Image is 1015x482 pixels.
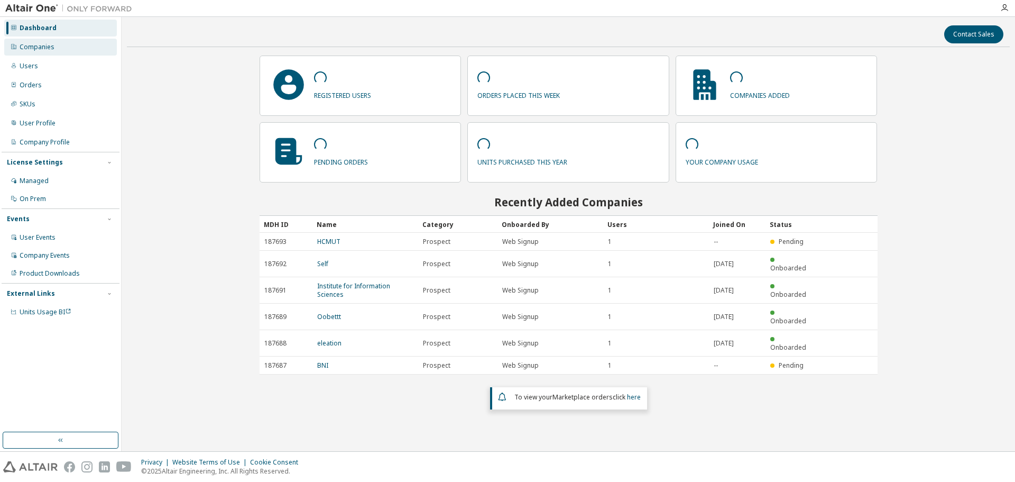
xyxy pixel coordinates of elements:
[5,3,137,14] img: Altair One
[317,237,340,246] a: HCMUT
[423,238,450,246] span: Prospect
[423,361,450,370] span: Prospect
[116,461,132,472] img: youtube.svg
[422,216,493,233] div: Category
[686,154,758,167] p: your company usage
[20,251,70,260] div: Company Events
[141,467,304,476] p: © 2025 Altair Engineering, Inc. All Rights Reserved.
[423,260,450,268] span: Prospect
[770,343,806,352] span: Onboarded
[64,461,75,472] img: facebook.svg
[81,461,93,472] img: instagram.svg
[770,216,814,233] div: Status
[264,361,287,370] span: 187687
[477,88,560,100] p: orders placed this week
[607,216,705,233] div: Users
[314,88,371,100] p: registered users
[608,286,612,295] span: 1
[714,238,718,246] span: --
[423,286,450,295] span: Prospect
[502,361,539,370] span: Web Signup
[502,238,539,246] span: Web Signup
[552,393,613,402] em: Marketplace orders
[250,458,304,467] div: Cookie Consent
[502,260,539,268] span: Web Signup
[264,260,287,268] span: 187692
[714,286,734,295] span: [DATE]
[608,238,612,246] span: 1
[317,361,328,370] a: BNI
[514,393,641,402] span: To view your click
[264,286,287,295] span: 187691
[608,361,612,370] span: 1
[260,195,878,209] h2: Recently Added Companies
[20,43,54,51] div: Companies
[627,393,641,402] a: here
[317,339,342,348] a: eleation
[20,233,56,242] div: User Events
[20,81,42,89] div: Orders
[713,216,761,233] div: Joined On
[714,361,718,370] span: --
[714,339,734,348] span: [DATE]
[20,138,70,147] div: Company Profile
[714,260,734,268] span: [DATE]
[20,100,35,108] div: SKUs
[608,339,612,348] span: 1
[608,260,612,268] span: 1
[502,339,539,348] span: Web Signup
[7,215,30,223] div: Events
[20,119,56,128] div: User Profile
[423,313,450,321] span: Prospect
[20,307,71,316] span: Units Usage BI
[779,237,804,246] span: Pending
[314,154,368,167] p: pending orders
[423,339,450,348] span: Prospect
[20,269,80,278] div: Product Downloads
[714,313,734,321] span: [DATE]
[944,25,1003,43] button: Contact Sales
[264,216,308,233] div: MDH ID
[264,339,287,348] span: 187688
[502,216,599,233] div: Onboarded By
[264,313,287,321] span: 187689
[502,313,539,321] span: Web Signup
[317,281,390,299] a: Institute for Information Sciences
[317,216,414,233] div: Name
[264,238,287,246] span: 187693
[477,154,567,167] p: units purchased this year
[779,361,804,370] span: Pending
[20,195,46,203] div: On Prem
[7,158,63,167] div: License Settings
[3,461,58,472] img: altair_logo.svg
[141,458,172,467] div: Privacy
[20,177,49,185] div: Managed
[770,263,806,272] span: Onboarded
[770,290,806,299] span: Onboarded
[7,289,55,298] div: External Links
[172,458,250,467] div: Website Terms of Use
[20,62,38,70] div: Users
[608,313,612,321] span: 1
[99,461,110,472] img: linkedin.svg
[770,316,806,325] span: Onboarded
[317,259,328,268] a: Self
[502,286,539,295] span: Web Signup
[20,24,57,32] div: Dashboard
[317,312,341,321] a: Oobettt
[730,88,790,100] p: companies added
